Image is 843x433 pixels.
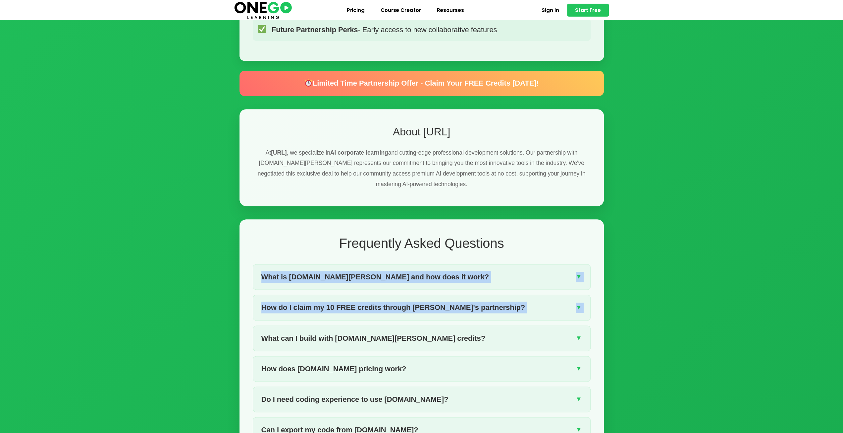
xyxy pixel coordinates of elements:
[576,272,582,282] span: ▼
[429,4,472,17] a: Resourses
[330,149,388,156] strong: AI corporate learning
[381,8,421,13] span: Course Creator
[542,8,559,13] span: Sign In
[576,364,582,374] span: ▼
[272,24,497,36] span: - Early access to new collaborative features
[576,303,582,313] span: ▼
[305,79,312,87] img: ⏰
[253,126,591,138] h2: About [URL]
[272,26,358,34] strong: Future Partnership Perks
[239,71,604,96] div: Limited Time Partnership Offer - Claim Your FREE Credits [DATE]!
[373,4,429,17] a: Course Creator
[346,8,364,13] span: Pricing
[253,148,591,190] p: At , we specialize in and cutting-edge professional development solutions. Our partnership with [...
[339,4,372,17] a: Pricing
[261,302,525,313] span: How do I claim my 10 FREE credits through [PERSON_NAME]'s partnership?
[437,8,464,13] span: Resourses
[258,25,266,33] img: ✅
[261,363,406,375] span: How does [DOMAIN_NAME] pricing work?
[576,333,582,343] span: ▼
[575,8,601,13] span: Start Free
[567,4,609,17] a: Start Free
[253,236,591,251] h2: Frequently Asked Questions
[271,149,287,156] strong: [URL]
[576,394,582,404] span: ▼
[261,394,448,405] span: Do I need coding experience to use [DOMAIN_NAME]?
[261,332,485,344] span: What can I build with [DOMAIN_NAME][PERSON_NAME] credits?
[534,4,567,17] a: Sign In
[261,271,489,283] span: What is [DOMAIN_NAME][PERSON_NAME] and how does it work?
